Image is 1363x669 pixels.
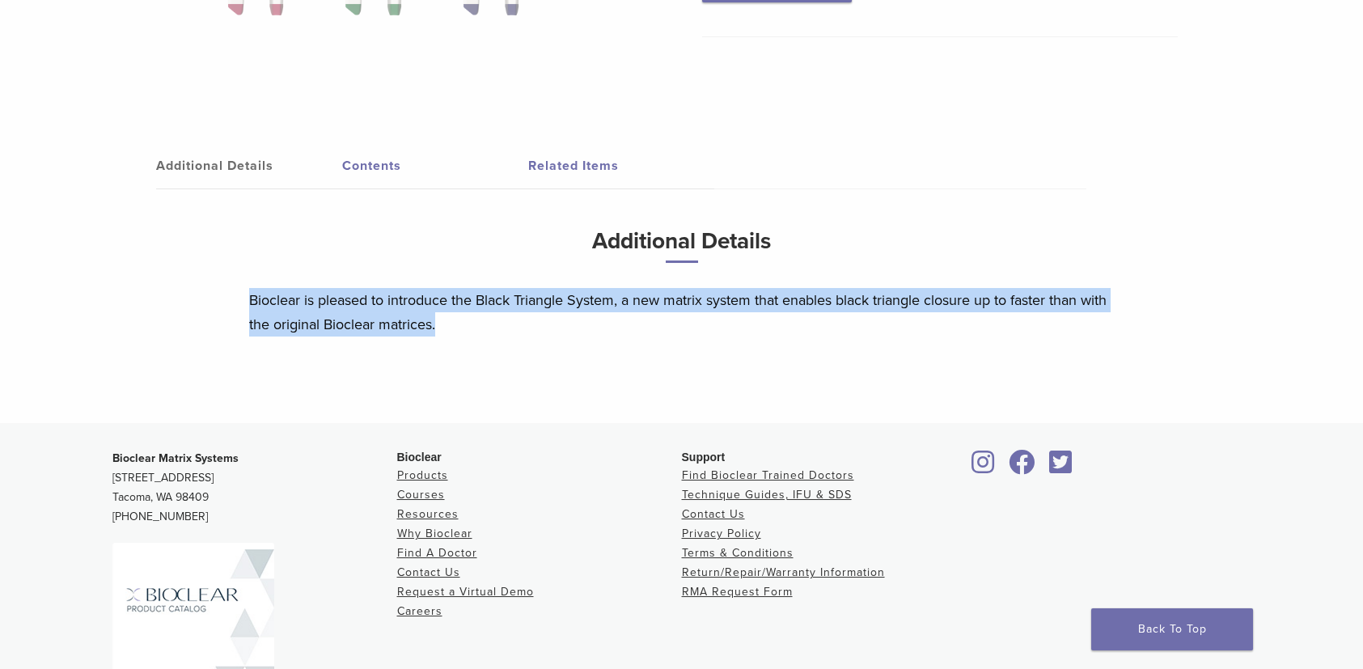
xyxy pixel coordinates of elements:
a: Technique Guides, IFU & SDS [682,488,852,502]
h3: Additional Details [249,222,1115,276]
a: Find Bioclear Trained Doctors [682,468,854,482]
a: Request a Virtual Demo [397,585,534,599]
a: Contact Us [682,507,745,521]
a: Related Items [528,143,714,188]
a: Contents [342,143,528,188]
a: Courses [397,488,445,502]
a: Terms & Conditions [682,546,794,560]
a: Resources [397,507,459,521]
p: [STREET_ADDRESS] Tacoma, WA 98409 [PHONE_NUMBER] [112,449,397,527]
a: Careers [397,604,442,618]
a: Bioclear [967,459,1001,476]
a: RMA Request Form [682,585,793,599]
span: Support [682,451,726,464]
a: Why Bioclear [397,527,472,540]
a: Bioclear [1044,459,1078,476]
a: Products [397,468,448,482]
p: Bioclear is pleased to introduce the Black Triangle System, a new matrix system that enables blac... [249,288,1115,337]
span: Bioclear [397,451,442,464]
a: Additional Details [156,143,342,188]
a: Back To Top [1091,608,1253,650]
a: Privacy Policy [682,527,761,540]
a: Find A Doctor [397,546,477,560]
strong: Bioclear Matrix Systems [112,451,239,465]
a: Return/Repair/Warranty Information [682,565,885,579]
a: Bioclear [1004,459,1041,476]
a: Contact Us [397,565,460,579]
